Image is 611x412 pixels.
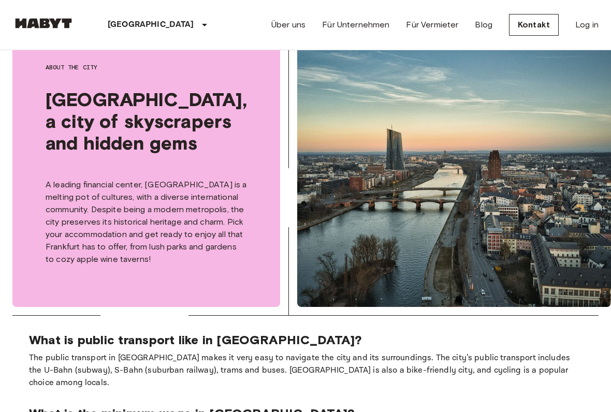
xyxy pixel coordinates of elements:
a: Über uns [271,19,305,31]
a: Für Vermieter [406,19,458,31]
span: About the city [46,63,247,72]
span: [GEOGRAPHIC_DATA], a city of skyscrapers and hidden gems [46,89,247,154]
a: Für Unternehmen [322,19,389,31]
p: The public transport in [GEOGRAPHIC_DATA] makes it very easy to navigate the city and its surroun... [29,352,582,389]
p: [GEOGRAPHIC_DATA] [108,19,194,31]
p: A leading financial center, [GEOGRAPHIC_DATA] is a melting pot of cultures, with a diverse intern... [46,179,247,266]
a: Blog [475,19,492,31]
a: Log in [575,19,599,31]
a: Kontakt [509,14,559,36]
p: What is public transport like in [GEOGRAPHIC_DATA]? [29,332,582,348]
img: Habyt [12,18,75,28]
